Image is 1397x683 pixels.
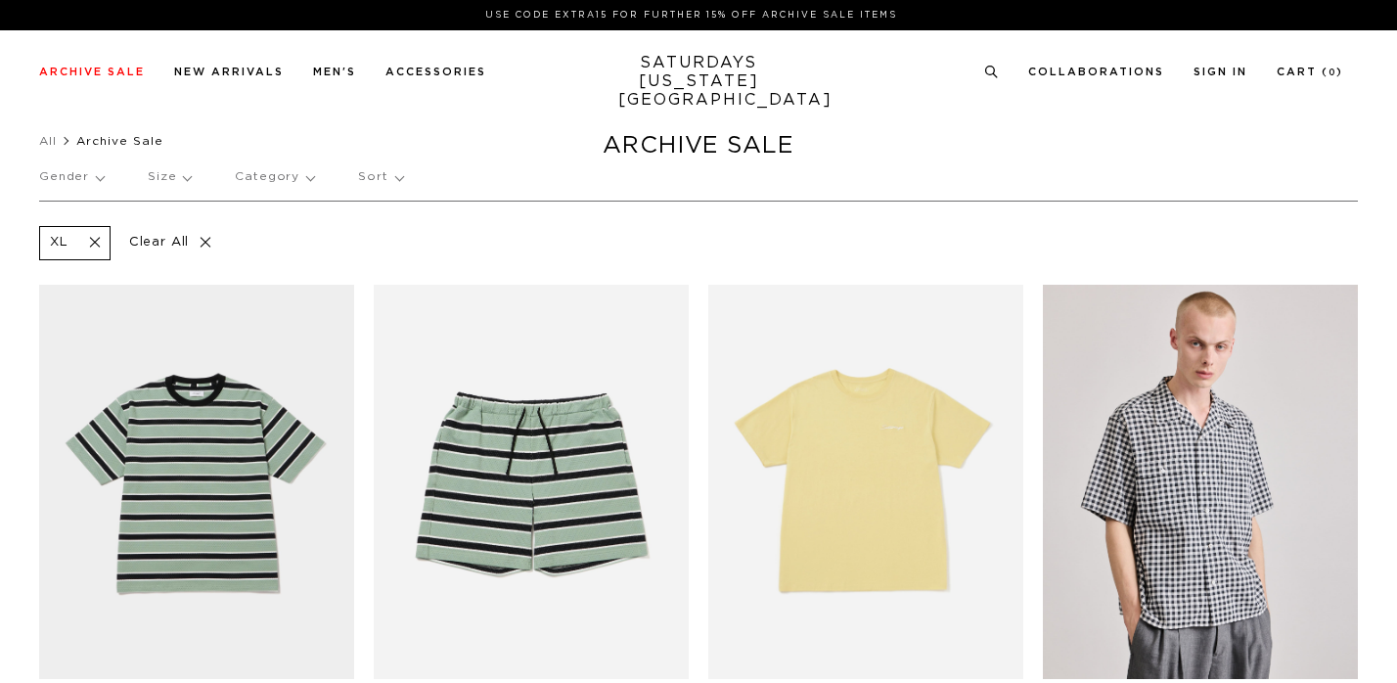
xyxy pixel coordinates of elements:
[39,155,104,200] p: Gender
[174,67,284,77] a: New Arrivals
[47,8,1335,23] p: Use Code EXTRA15 for Further 15% Off Archive Sale Items
[385,67,486,77] a: Accessories
[618,54,780,110] a: SATURDAYS[US_STATE][GEOGRAPHIC_DATA]
[313,67,356,77] a: Men's
[358,155,402,200] p: Sort
[235,155,314,200] p: Category
[1194,67,1247,77] a: Sign In
[76,135,163,147] span: Archive Sale
[39,67,145,77] a: Archive Sale
[148,155,191,200] p: Size
[120,226,221,260] p: Clear All
[1277,67,1343,77] a: Cart (0)
[1329,68,1336,77] small: 0
[39,135,57,147] a: All
[50,235,68,251] p: XL
[1028,67,1164,77] a: Collaborations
